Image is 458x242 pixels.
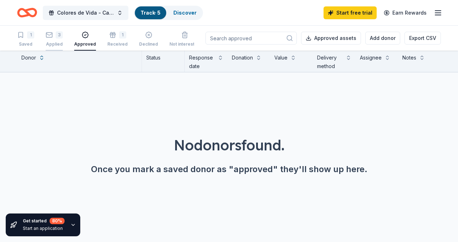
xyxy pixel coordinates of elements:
[46,29,63,51] button: 3Applied
[17,41,34,47] div: Saved
[139,41,158,47] div: Declined
[274,53,287,62] div: Value
[169,29,200,51] button: Not interested
[74,29,96,51] button: Approved
[134,6,203,20] button: Track· 5Discover
[43,6,128,20] button: Colores de Vida - Casa de la Familia Gala
[107,41,128,47] div: Received
[50,218,65,224] div: 80 %
[365,32,400,45] button: Add donor
[173,10,197,16] a: Discover
[169,41,200,47] div: Not interested
[27,31,34,38] div: 1
[324,6,377,19] a: Start free trial
[139,29,158,51] button: Declined
[402,53,416,62] div: Notes
[17,164,441,175] div: Once you mark a saved donor as "approved" they'll show up here.
[301,32,361,45] button: Approved assets
[380,6,431,19] a: Earn Rewards
[317,53,343,71] div: Delivery method
[21,53,36,62] div: Donor
[205,32,297,45] input: Search approved
[23,218,65,224] div: Get started
[360,53,382,62] div: Assignee
[17,4,37,21] a: Home
[17,135,441,155] div: No donors found.
[17,29,34,51] button: 1Saved
[119,31,126,38] div: 1
[404,32,441,45] button: Export CSV
[56,31,63,38] div: 3
[23,226,65,231] div: Start an application
[232,53,253,62] div: Donation
[107,29,128,51] button: 1Received
[46,41,63,47] div: Applied
[189,53,215,71] div: Response date
[74,41,96,47] div: Approved
[142,51,185,72] div: Status
[141,10,161,16] a: Track· 5
[57,9,114,17] span: Colores de Vida - Casa de la Familia Gala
